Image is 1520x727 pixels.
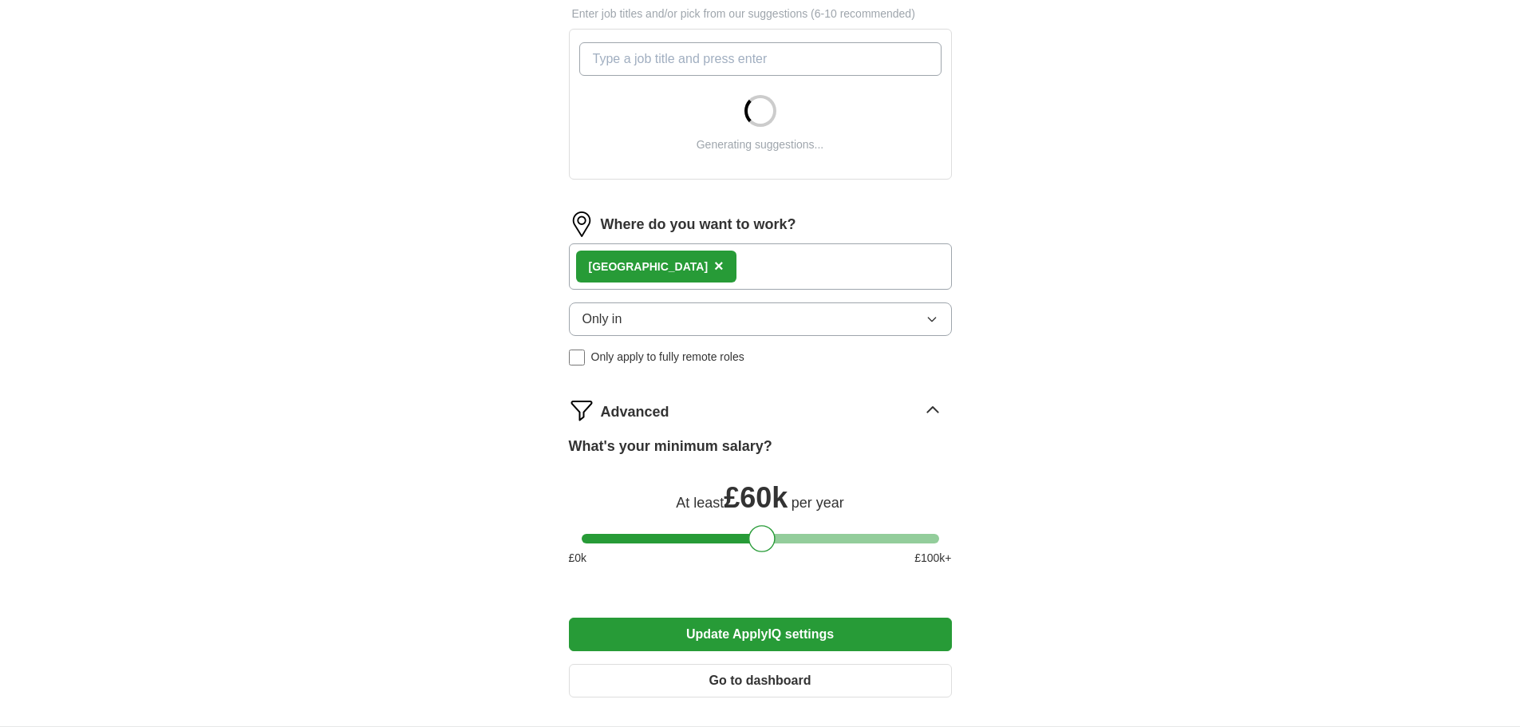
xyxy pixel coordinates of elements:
[579,42,942,76] input: Type a job title and press enter
[569,618,952,651] button: Update ApplyIQ settings
[569,211,594,237] img: location.png
[724,481,788,514] span: £ 60k
[569,397,594,423] img: filter
[589,259,709,275] div: [GEOGRAPHIC_DATA]
[569,664,952,697] button: Go to dashboard
[697,136,824,153] div: Generating suggestions...
[601,401,669,423] span: Advanced
[714,257,724,275] span: ×
[569,302,952,336] button: Only in
[569,350,585,365] input: Only apply to fully remote roles
[714,255,724,279] button: ×
[601,214,796,235] label: Where do you want to work?
[914,550,951,567] span: £ 100 k+
[676,495,724,511] span: At least
[792,495,844,511] span: per year
[569,436,772,457] label: What's your minimum salary?
[569,550,587,567] span: £ 0 k
[582,310,622,329] span: Only in
[591,349,744,365] span: Only apply to fully remote roles
[569,6,952,22] p: Enter job titles and/or pick from our suggestions (6-10 recommended)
